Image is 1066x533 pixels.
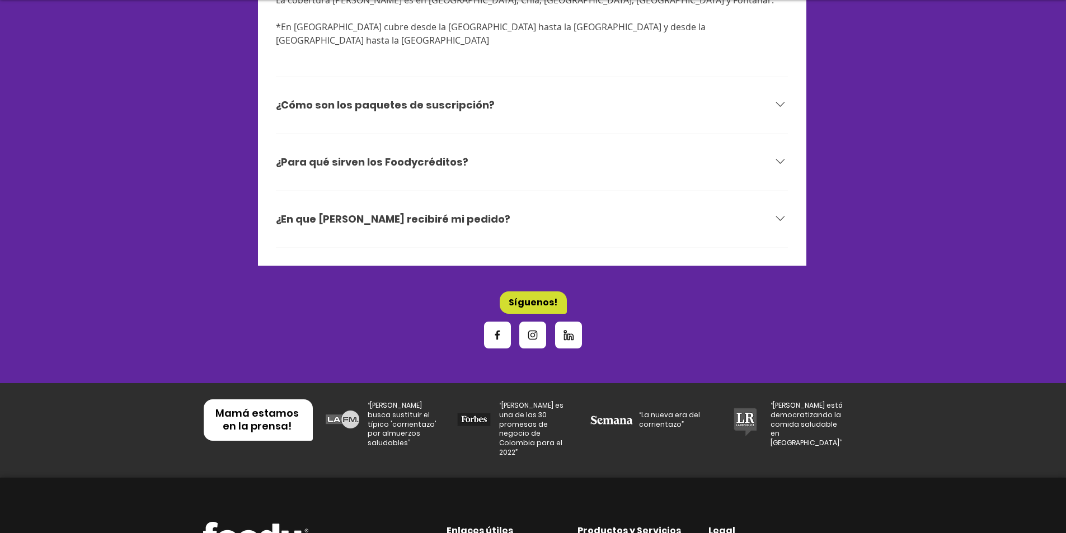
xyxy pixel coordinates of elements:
[276,197,788,240] button: ¿En que [PERSON_NAME] recibiré mi pedido?
[215,406,299,433] span: Mamá estamos en la prensa!
[368,400,436,447] span: “[PERSON_NAME] busca sustituir el típico 'corrientazo' por almuerzos saludables”
[484,322,511,348] a: Facebook
[589,415,634,425] img: Semana_(Colombia)_logo 1_edited.png
[639,410,700,429] span: “La nueva era del corrientazo”
[1001,468,1055,522] iframe: Messagebird Livechat Widget
[276,155,468,169] h3: ¿Para qué sirven los Foodycréditos?
[457,411,491,428] img: forbes.png
[326,411,359,428] img: lafm.png
[276,212,510,226] h3: ¿En que [PERSON_NAME] recibiré mi pedido?
[276,140,788,183] button: ¿Para qué sirven los Foodycréditos?
[276,83,788,126] button: ¿Cómo son los paquetes de suscripción?
[771,400,843,447] span: “[PERSON_NAME] está democratizando la comida saludable en [GEOGRAPHIC_DATA]”
[499,400,563,457] span: “[PERSON_NAME] es una de las 30 promesas de negocio de Colombia para el 2022”
[276,21,708,46] span: *En [GEOGRAPHIC_DATA] cubre desde la [GEOGRAPHIC_DATA] hasta la [GEOGRAPHIC_DATA] y desde la [GEO...
[555,322,582,348] a: Linkedin
[509,296,557,309] span: Síguenos!
[276,98,495,112] h3: ¿Cómo son los paquetes de suscripción?
[519,322,546,348] a: Instagram
[729,406,762,438] img: lrepublica.png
